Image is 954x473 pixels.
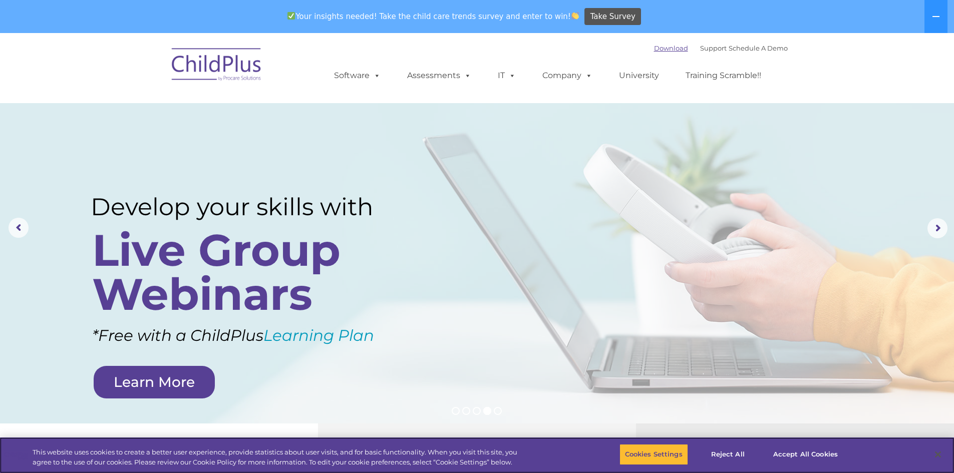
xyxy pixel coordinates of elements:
a: Support [700,44,727,52]
span: Phone number [139,107,182,115]
div: This website uses cookies to create a better user experience, provide statistics about user visit... [33,447,525,467]
button: Cookies Settings [619,444,688,465]
a: Download [654,44,688,52]
span: Take Survey [590,8,635,26]
font: | [654,44,788,52]
rs-layer: Live Group Webinars [92,228,402,316]
span: Your insights needed! Take the child care trends survey and enter to win! [283,7,583,26]
span: Last name [139,66,170,74]
a: Company [532,66,602,86]
a: Schedule A Demo [729,44,788,52]
a: Learning Plan [263,326,374,345]
a: Training Scramble!! [676,66,771,86]
a: IT [488,66,526,86]
a: Learn More [94,366,215,398]
a: University [609,66,669,86]
a: Software [324,66,391,86]
img: 👏 [571,12,579,20]
rs-layer: Develop your skills with [91,193,406,221]
button: Accept All Cookies [768,444,843,465]
button: Close [927,443,949,465]
button: Reject All [697,444,759,465]
img: ✅ [287,12,295,20]
img: ChildPlus by Procare Solutions [167,41,267,91]
a: Assessments [397,66,481,86]
rs-layer: *Free with a ChildPlus [92,321,429,350]
a: Take Survey [584,8,641,26]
